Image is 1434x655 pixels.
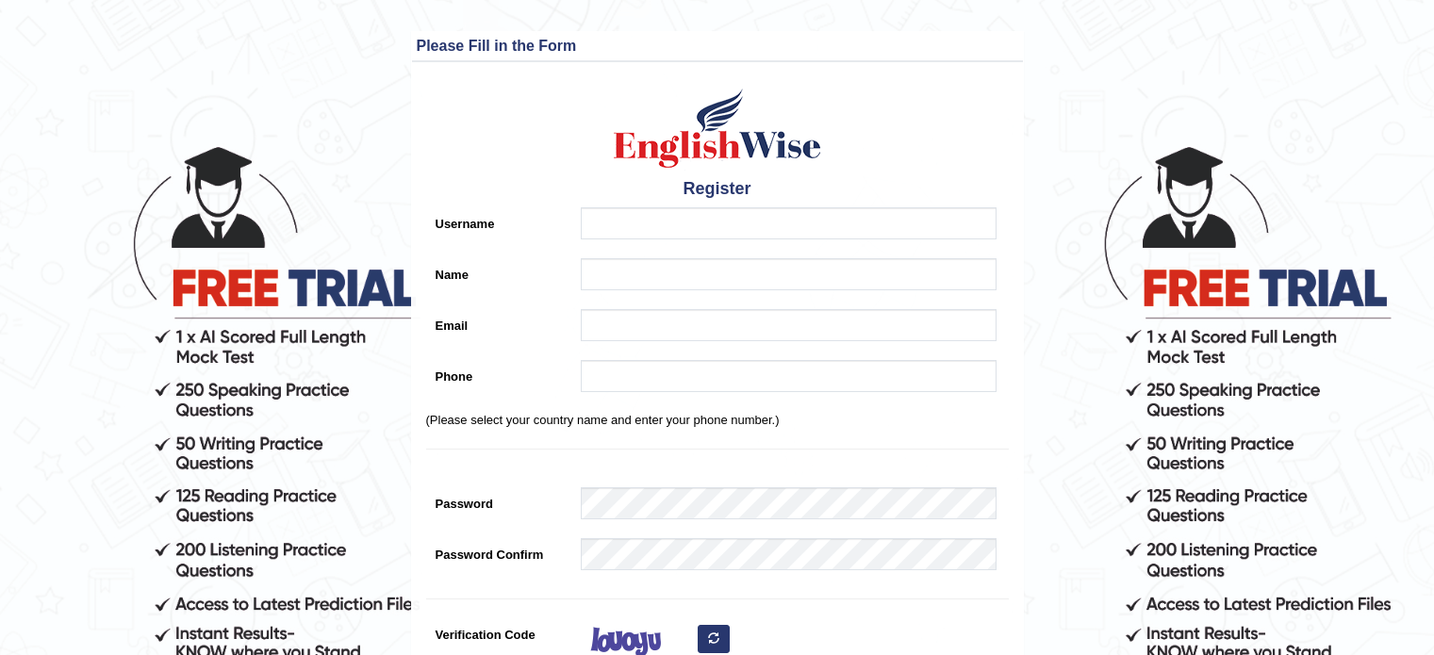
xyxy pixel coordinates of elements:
label: Phone [426,360,572,385]
h3: Please Fill in the Form [417,38,1018,55]
label: Password Confirm [426,538,572,564]
h4: Register [426,180,1009,199]
label: Password [426,487,572,513]
label: Username [426,207,572,233]
label: Name [426,258,572,284]
label: Verification Code [426,618,572,644]
img: Logo of English Wise create a new account for intelligent practice with AI [610,86,825,171]
p: (Please select your country name and enter your phone number.) [426,411,1009,429]
label: Email [426,309,572,335]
